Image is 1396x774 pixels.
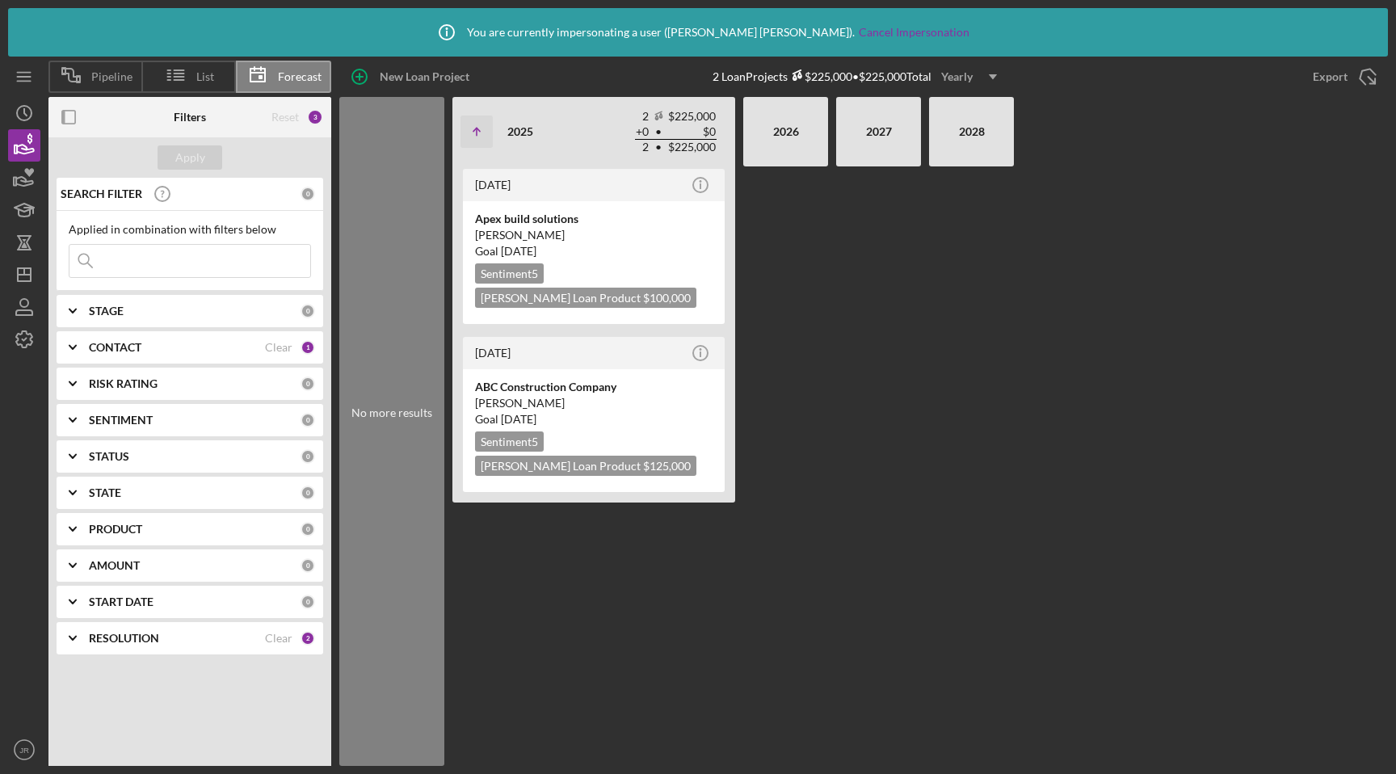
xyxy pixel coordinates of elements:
time: 2025-09-13 23:08 [475,178,511,191]
td: 2 [635,109,650,124]
span: Pipeline [91,70,132,83]
div: $225,000 [788,69,852,83]
span: • [654,142,663,153]
div: Applied in combination with filters below [69,223,311,236]
span: $125,000 [643,459,691,473]
div: 0 [301,486,315,500]
div: [PERSON_NAME] [475,395,713,411]
b: STAGE [89,305,124,318]
div: 3 [307,109,323,125]
span: Goal [475,244,536,258]
b: PRODUCT [89,523,142,536]
div: Clear [265,341,292,354]
div: Apex build solutions [475,211,713,227]
a: Cancel Impersonation [859,26,969,39]
div: 0 [301,413,315,427]
div: 0 [301,595,315,609]
div: 2 Loan Projects • $225,000 Total [713,65,1007,89]
a: [DATE]Apex build solutions[PERSON_NAME]Goal [DATE]Sentiment5[PERSON_NAME] Loan Product $100,000 [460,166,727,326]
div: 0 [301,522,315,536]
b: START DATE [89,595,153,608]
b: AMOUNT [89,559,140,572]
div: Sentiment 5 [475,431,544,452]
time: 11/26/2025 [501,412,536,426]
time: 12/12/2025 [501,244,536,258]
div: 2027 [844,103,913,160]
div: [PERSON_NAME] Loan Product [475,288,696,308]
b: CONTACT [89,341,141,354]
b: RESOLUTION [89,632,159,645]
div: Apply [175,145,205,170]
b: SENTIMENT [89,414,153,427]
div: Clear [265,632,292,645]
time: 2025-08-28 15:54 [475,346,511,360]
span: Forecast [278,70,322,83]
div: 0 [301,376,315,391]
td: 2 [635,140,650,155]
td: $225,000 [667,109,717,124]
b: 2025 [507,124,533,138]
div: You are currently impersonating a user ( [PERSON_NAME] [PERSON_NAME] ). [427,12,969,53]
div: 0 [301,187,315,201]
b: RISK RATING [89,377,158,390]
b: SEARCH FILTER [61,187,142,200]
button: New Loan Project [339,61,486,93]
b: STATUS [89,450,129,463]
div: Yearly [941,65,973,89]
a: [DATE]ABC Construction Company[PERSON_NAME]Goal [DATE]Sentiment5[PERSON_NAME] Loan Product $125,000 [460,334,727,494]
div: 2028 [937,103,1006,160]
td: $0 [667,124,717,140]
div: 1 [301,340,315,355]
span: • [654,127,663,137]
td: + 0 [635,124,650,140]
div: ABC Construction Company [475,379,713,395]
button: Export [1297,61,1388,93]
div: [PERSON_NAME] [475,227,713,243]
div: [PERSON_NAME] Loan Product [475,456,696,476]
div: No more results [339,406,444,419]
div: New Loan Project [380,61,469,93]
button: JR [8,734,40,766]
td: $225,000 [667,140,717,155]
span: $100,000 [643,291,691,305]
div: 0 [301,449,315,464]
button: Apply [158,145,222,170]
div: 2 [301,631,315,646]
text: JR [19,746,29,755]
span: List [196,70,214,83]
div: 0 [301,304,315,318]
div: 2026 [751,103,820,160]
b: Filters [174,111,206,124]
div: 0 [301,558,315,573]
b: STATE [89,486,121,499]
div: Reset [271,111,299,124]
span: Goal [475,412,536,426]
button: Yearly [931,65,1007,89]
div: Sentiment 5 [475,263,544,284]
div: Export [1313,61,1348,93]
